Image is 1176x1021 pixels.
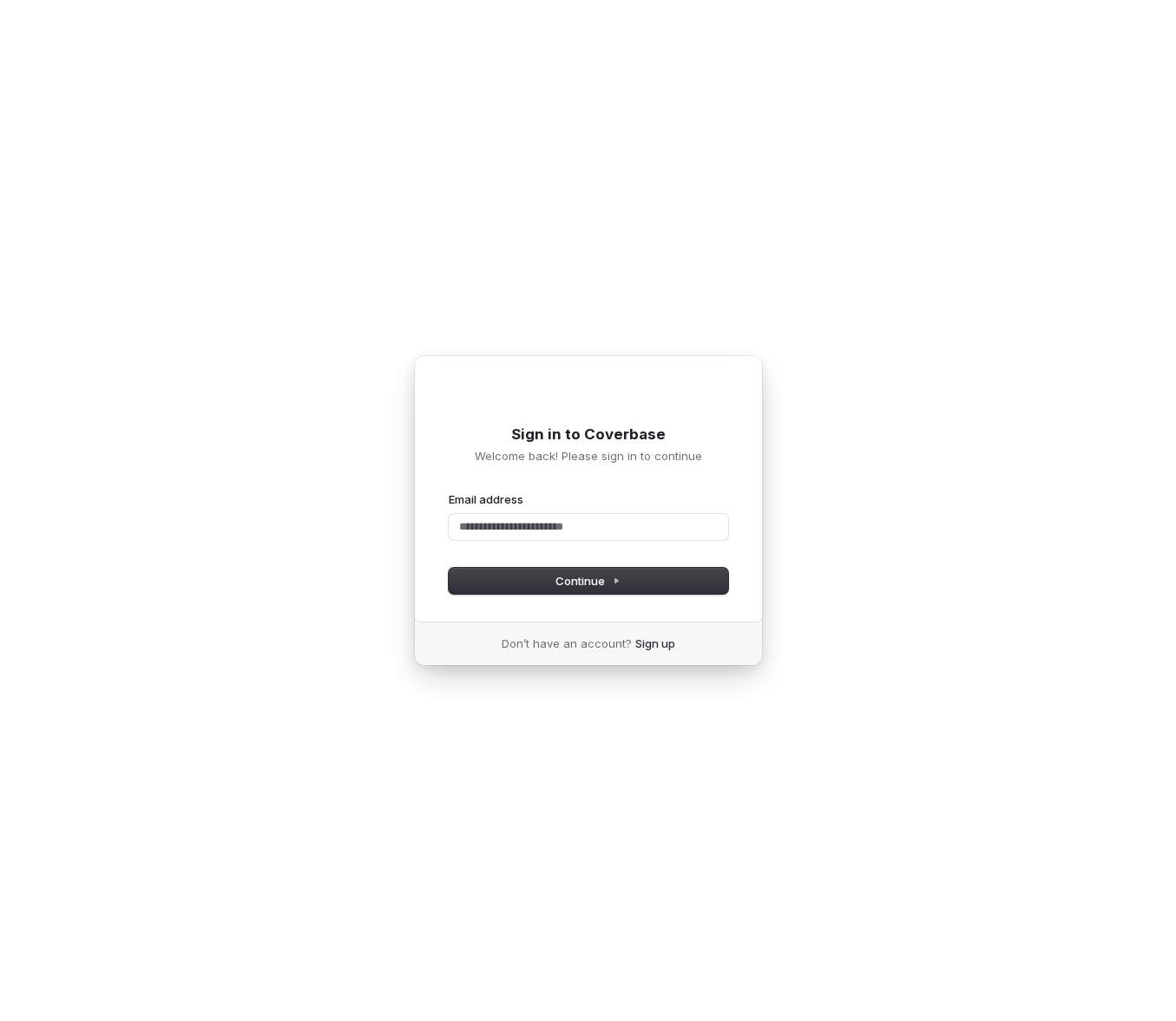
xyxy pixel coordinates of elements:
[502,636,632,651] span: Don’t have an account?
[555,573,621,589] span: Continue
[635,636,675,651] a: Sign up
[449,425,728,445] h1: Sign in to Coverbase
[449,448,728,464] p: Welcome back! Please sign in to continue
[449,568,728,594] button: Continue
[449,491,523,507] label: Email address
